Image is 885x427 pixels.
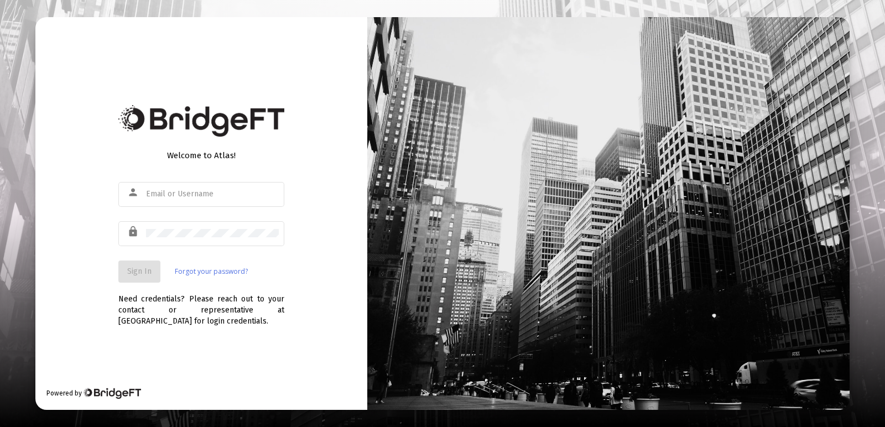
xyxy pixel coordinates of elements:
[127,267,152,276] span: Sign In
[118,150,284,161] div: Welcome to Atlas!
[46,388,141,399] div: Powered by
[146,190,279,199] input: Email or Username
[118,105,284,137] img: Bridge Financial Technology Logo
[118,261,160,283] button: Sign In
[127,186,140,199] mat-icon: person
[175,266,248,277] a: Forgot your password?
[83,388,141,399] img: Bridge Financial Technology Logo
[118,283,284,327] div: Need credentials? Please reach out to your contact or representative at [GEOGRAPHIC_DATA] for log...
[127,225,140,238] mat-icon: lock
